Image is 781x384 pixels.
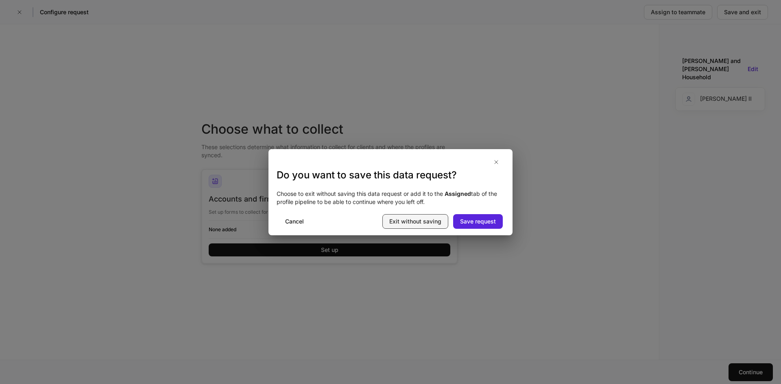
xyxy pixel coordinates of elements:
button: Exit without saving [382,214,448,229]
div: Exit without saving [389,217,441,226]
div: Choose to exit without saving this data request or add it to the tab of the profile pipeline to b... [268,182,513,214]
div: Save request [460,217,496,226]
h3: Do you want to save this data request? [277,169,504,182]
div: Cancel [285,217,304,226]
strong: Assigned [445,190,471,197]
button: Save request [453,214,503,229]
button: Cancel [278,214,311,229]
